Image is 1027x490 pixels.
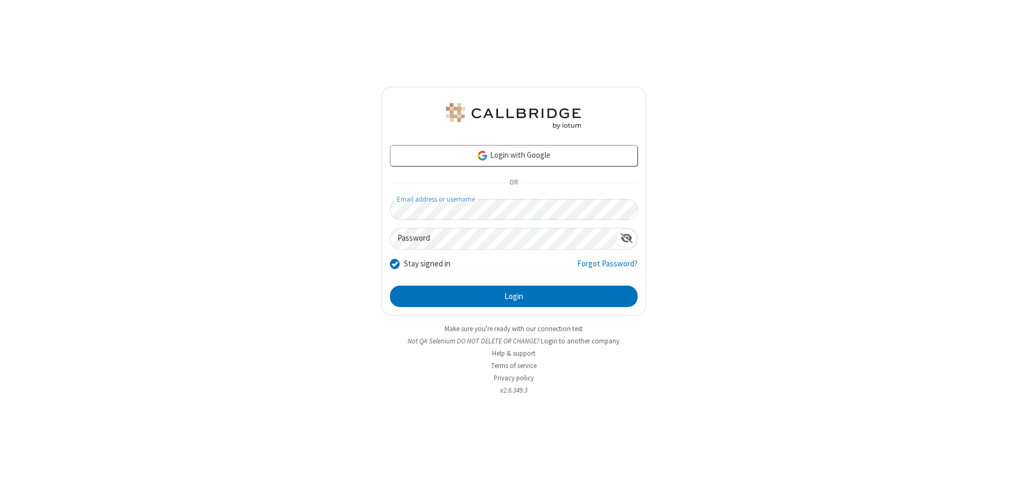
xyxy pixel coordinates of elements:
img: QA Selenium DO NOT DELETE OR CHANGE [444,103,583,129]
img: google-icon.png [477,150,488,162]
div: Show password [616,228,637,248]
button: Login [390,286,638,307]
input: Password [390,228,616,249]
input: Email address or username [390,199,638,220]
a: Terms of service [491,361,537,370]
a: Make sure you're ready with our connection test [444,324,583,333]
li: v2.6.349.3 [381,385,646,395]
li: Not QA Selenium DO NOT DELETE OR CHANGE? [381,336,646,346]
a: Login with Google [390,145,638,166]
a: Help & support [492,349,535,358]
a: Forgot Password? [577,258,638,278]
label: Stay signed in [404,258,450,270]
a: Privacy policy [494,373,534,382]
span: OR [505,175,522,190]
button: Login to another company [541,336,619,346]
